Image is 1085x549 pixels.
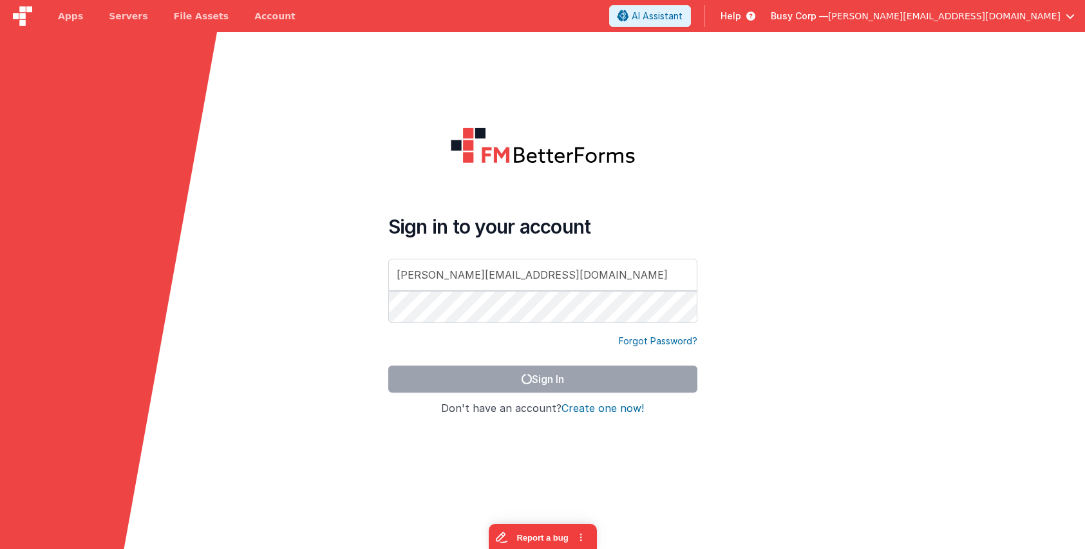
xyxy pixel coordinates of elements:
span: Help [721,10,741,23]
button: AI Assistant [609,5,691,27]
h4: Don't have an account? [388,403,697,414]
button: Sign In [388,366,697,393]
input: Email Address [388,259,697,291]
span: Busy Corp — [771,10,828,23]
span: Apps [58,10,83,23]
h4: Sign in to your account [388,215,697,238]
a: Forgot Password? [619,335,697,348]
button: Busy Corp — [PERSON_NAME][EMAIL_ADDRESS][DOMAIN_NAME] [771,10,1075,23]
button: Create one now! [561,403,644,414]
span: AI Assistant [632,10,683,23]
span: Servers [109,10,147,23]
span: [PERSON_NAME][EMAIL_ADDRESS][DOMAIN_NAME] [828,10,1061,23]
span: File Assets [174,10,229,23]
